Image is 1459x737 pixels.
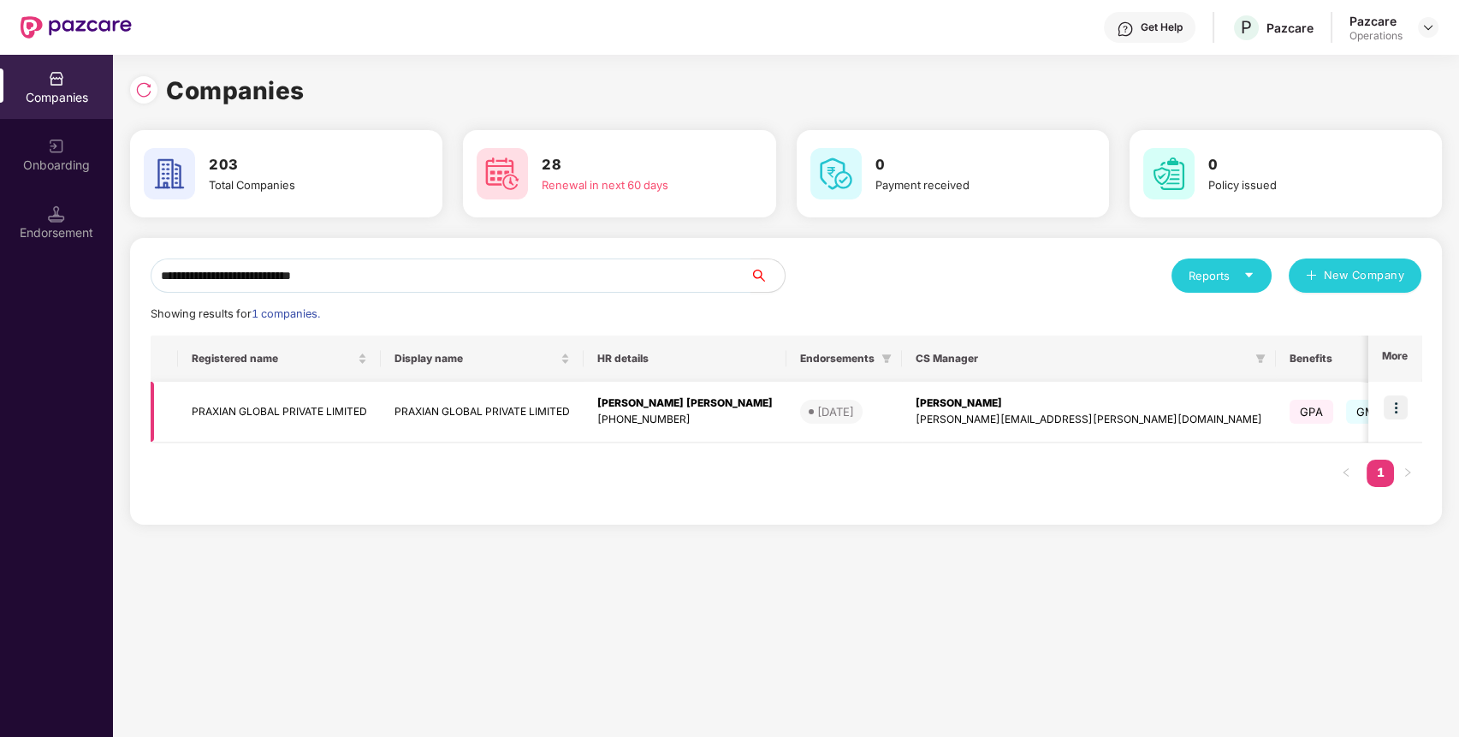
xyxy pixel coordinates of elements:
img: svg+xml;base64,PHN2ZyB4bWxucz0iaHR0cDovL3d3dy53My5vcmcvMjAwMC9zdmciIHdpZHRoPSI2MCIgaGVpZ2h0PSI2MC... [810,148,862,199]
div: [PERSON_NAME] [916,395,1262,412]
button: search [750,259,786,293]
th: Registered name [178,336,381,382]
span: P [1241,17,1252,38]
span: filter [1255,354,1266,364]
div: Get Help [1141,21,1183,34]
span: Showing results for [151,307,320,320]
span: New Company [1324,267,1405,284]
img: svg+xml;base64,PHN2ZyB4bWxucz0iaHR0cDovL3d3dy53My5vcmcvMjAwMC9zdmciIHdpZHRoPSI2MCIgaGVpZ2h0PSI2MC... [1143,148,1195,199]
div: Total Companies [209,176,394,193]
span: 1 companies. [252,307,320,320]
img: svg+xml;base64,PHN2ZyBpZD0iRHJvcGRvd24tMzJ4MzIiIHhtbG5zPSJodHRwOi8vd3d3LnczLm9yZy8yMDAwL3N2ZyIgd2... [1421,21,1435,34]
span: GMC [1346,400,1395,424]
th: Display name [381,336,584,382]
img: New Pazcare Logo [21,16,132,39]
img: svg+xml;base64,PHN2ZyB4bWxucz0iaHR0cDovL3d3dy53My5vcmcvMjAwMC9zdmciIHdpZHRoPSI2MCIgaGVpZ2h0PSI2MC... [477,148,528,199]
span: left [1341,467,1351,478]
span: caret-down [1243,270,1254,281]
img: svg+xml;base64,PHN2ZyB3aWR0aD0iMTQuNSIgaGVpZ2h0PSIxNC41IiB2aWV3Qm94PSIwIDAgMTYgMTYiIGZpbGw9Im5vbm... [48,205,65,223]
span: Registered name [192,352,354,366]
th: More [1368,336,1421,382]
button: right [1394,460,1421,487]
th: Benefits [1276,336,1429,382]
img: icon [1384,395,1408,419]
td: PRAXIAN GLOBAL PRIVATE LIMITED [178,382,381,443]
span: right [1403,467,1413,478]
li: Next Page [1394,460,1421,487]
span: filter [878,348,895,369]
h3: 0 [1208,154,1394,176]
button: left [1332,460,1360,487]
div: [DATE] [817,403,854,420]
h3: 28 [542,154,727,176]
img: svg+xml;base64,PHN2ZyB3aWR0aD0iMjAiIGhlaWdodD0iMjAiIHZpZXdCb3g9IjAgMCAyMCAyMCIgZmlsbD0ibm9uZSIgeG... [48,138,65,155]
img: svg+xml;base64,PHN2ZyB4bWxucz0iaHR0cDovL3d3dy53My5vcmcvMjAwMC9zdmciIHdpZHRoPSI2MCIgaGVpZ2h0PSI2MC... [144,148,195,199]
div: [PERSON_NAME][EMAIL_ADDRESS][PERSON_NAME][DOMAIN_NAME] [916,412,1262,428]
img: svg+xml;base64,PHN2ZyBpZD0iUmVsb2FkLTMyeDMyIiB4bWxucz0iaHR0cDovL3d3dy53My5vcmcvMjAwMC9zdmciIHdpZH... [135,81,152,98]
div: [PHONE_NUMBER] [597,412,773,428]
div: Renewal in next 60 days [542,176,727,193]
li: Previous Page [1332,460,1360,487]
div: [PERSON_NAME] [PERSON_NAME] [597,395,773,412]
h3: 0 [875,154,1061,176]
div: Policy issued [1208,176,1394,193]
img: svg+xml;base64,PHN2ZyBpZD0iQ29tcGFuaWVzIiB4bWxucz0iaHR0cDovL3d3dy53My5vcmcvMjAwMC9zdmciIHdpZHRoPS... [48,70,65,87]
span: GPA [1290,400,1333,424]
span: Endorsements [800,352,875,366]
div: Pazcare [1266,20,1314,36]
th: HR details [584,336,786,382]
span: filter [1252,348,1269,369]
div: Reports [1189,267,1254,284]
h3: 203 [209,154,394,176]
li: 1 [1367,460,1394,487]
button: plusNew Company [1289,259,1421,293]
div: Pazcare [1349,13,1403,29]
div: Payment received [875,176,1061,193]
span: Display name [394,352,557,366]
span: filter [881,354,892,364]
span: CS Manager [916,352,1248,366]
img: svg+xml;base64,PHN2ZyBpZD0iSGVscC0zMngzMiIgeG1sbnM9Imh0dHA6Ly93d3cudzMub3JnLzIwMDAvc3ZnIiB3aWR0aD... [1117,21,1134,38]
h1: Companies [166,72,305,110]
a: 1 [1367,460,1394,485]
div: Operations [1349,29,1403,43]
span: plus [1306,270,1317,283]
td: PRAXIAN GLOBAL PRIVATE LIMITED [381,382,584,443]
span: search [750,269,785,282]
